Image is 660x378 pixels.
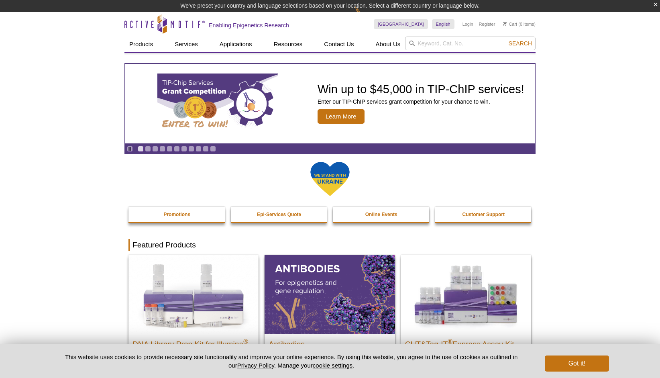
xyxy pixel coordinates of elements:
a: Go to slide 3 [152,146,158,152]
sup: ® [448,338,452,345]
button: cookie settings [313,362,352,369]
a: Cart [503,21,517,27]
a: About Us [371,37,405,52]
a: Services [170,37,203,52]
a: Epi-Services Quote [231,207,328,222]
a: Customer Support [435,207,532,222]
a: Online Events [333,207,430,222]
a: Go to slide 5 [167,146,173,152]
a: Promotions [128,207,226,222]
sup: ® [243,338,248,345]
img: Your Cart [503,22,507,26]
a: Go to slide 10 [203,146,209,152]
a: TIP-ChIP Services Grant Competition Win up to $45,000 in TIP-ChIP services! Enter our TIP-ChIP se... [125,64,535,143]
img: TIP-ChIP Services Grant Competition [157,74,278,134]
a: Login [462,21,473,27]
a: Go to slide 4 [159,146,165,152]
button: Search [506,40,534,47]
article: TIP-ChIP Services Grant Competition [125,64,535,143]
li: | [475,19,477,29]
h2: DNA Library Prep Kit for Illumina [132,336,255,348]
img: CUT&Tag-IT® Express Assay Kit [401,255,531,334]
h2: Win up to $45,000 in TIP-ChIP services! [318,83,524,95]
h2: Antibodies [269,336,391,348]
a: Contact Us [319,37,359,52]
a: English [432,19,454,29]
a: Go to slide 11 [210,146,216,152]
a: Go to slide 8 [188,146,194,152]
a: Go to slide 2 [145,146,151,152]
a: Applications [215,37,257,52]
h2: CUT&Tag-IT Express Assay Kit [405,336,527,348]
a: CUT&Tag-IT® Express Assay Kit CUT&Tag-IT®Express Assay Kit Less variable and higher-throughput ge... [401,255,531,377]
a: Go to slide 9 [196,146,202,152]
a: Products [124,37,158,52]
img: All Antibodies [265,255,395,334]
a: Toggle autoplay [127,146,133,152]
span: Learn More [318,109,365,124]
input: Keyword, Cat. No. [405,37,536,50]
p: This website uses cookies to provide necessary site functionality and improve your online experie... [51,353,532,370]
a: [GEOGRAPHIC_DATA] [374,19,428,29]
a: Go to slide 1 [138,146,144,152]
strong: Promotions [163,212,190,217]
a: All Antibodies Antibodies Application-tested antibodies for ChIP, CUT&Tag, and CUT&RUN. [265,255,395,377]
h2: Enabling Epigenetics Research [209,22,289,29]
span: Search [509,40,532,47]
a: Register [479,21,495,27]
p: Enter our TIP-ChIP services grant competition for your chance to win. [318,98,524,105]
a: Resources [269,37,308,52]
strong: Epi-Services Quote [257,212,301,217]
a: Go to slide 6 [174,146,180,152]
a: Privacy Policy [237,362,274,369]
li: (0 items) [503,19,536,29]
img: We Stand With Ukraine [310,161,350,197]
button: Got it! [545,356,609,372]
strong: Customer Support [462,212,505,217]
img: DNA Library Prep Kit for Illumina [128,255,259,334]
h2: Featured Products [128,239,532,251]
img: Change Here [355,6,376,25]
a: Go to slide 7 [181,146,187,152]
strong: Online Events [365,212,397,217]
